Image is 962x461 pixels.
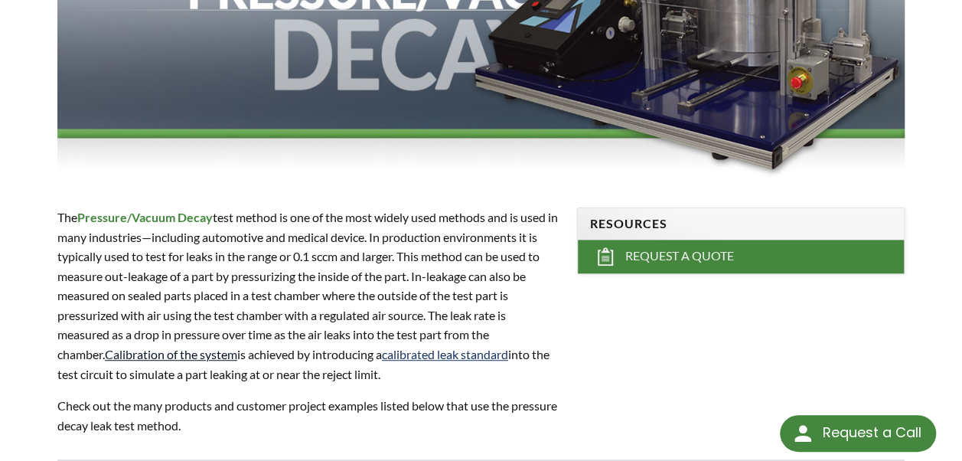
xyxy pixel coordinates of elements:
a: Calibration of the system [105,347,237,361]
div: Request a Call [822,415,921,450]
h4: Resources [590,216,892,232]
p: Check out the many products and customer project examples listed below that use the pressure deca... [57,396,559,435]
img: round button [791,421,815,446]
a: Request a Quote [578,240,905,273]
a: calibrated leak standard [382,347,508,361]
div: Request a Call [780,415,936,452]
p: The test method is one of the most widely used methods and is used in many industries—including a... [57,208,559,384]
strong: Pressure/Vacuum Decay [77,210,213,224]
span: Request a Quote [625,248,734,264]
